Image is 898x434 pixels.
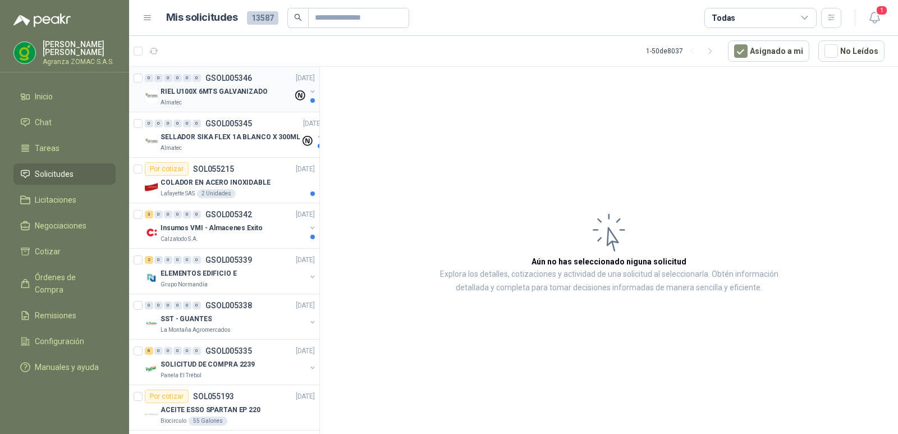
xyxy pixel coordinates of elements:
[145,208,317,244] a: 3 0 0 0 0 0 GSOL005342[DATE] Company LogoInsumos VMI - Almacenes ExitoCalzatodo S.A.
[161,405,260,415] p: ACEITE ESSO SPARTAN EP 220
[296,209,315,220] p: [DATE]
[303,118,322,129] p: [DATE]
[145,74,153,82] div: 0
[296,164,315,175] p: [DATE]
[145,253,317,289] a: 2 0 0 0 0 0 GSOL005339[DATE] Company LogoELEMENTOS EDIFICIO EGrupo Normandía
[161,268,237,279] p: ELEMENTOS EDIFICIO E
[161,235,198,244] p: Calzatodo S.A.
[193,211,201,218] div: 0
[145,89,158,103] img: Company Logo
[145,271,158,285] img: Company Logo
[145,390,189,403] div: Por cotizar
[13,86,116,107] a: Inicio
[13,13,71,27] img: Logo peakr
[161,223,263,234] p: Insumos VMI - Almacenes Exito
[145,301,153,309] div: 0
[294,13,302,21] span: search
[876,5,888,16] span: 1
[189,417,227,426] div: 55 Galones
[296,346,315,357] p: [DATE]
[205,347,252,355] p: GSOL005335
[205,74,252,82] p: GSOL005346
[193,301,201,309] div: 0
[35,361,99,373] span: Manuales y ayuda
[173,301,182,309] div: 0
[13,357,116,378] a: Manuales y ayuda
[35,335,84,348] span: Configuración
[13,267,116,300] a: Órdenes de Compra
[164,256,172,264] div: 0
[35,116,52,129] span: Chat
[35,142,59,154] span: Tareas
[35,271,105,296] span: Órdenes de Compra
[532,255,686,268] h3: Aún no has seleccionado niguna solicitud
[247,11,278,25] span: 13587
[145,226,158,239] img: Company Logo
[161,417,186,426] p: Biocirculo
[145,135,158,148] img: Company Logo
[161,326,231,335] p: La Montaña Agromercados
[205,256,252,264] p: GSOL005339
[145,344,317,380] a: 6 0 0 0 0 0 GSOL005335[DATE] Company LogoSOLICITUD DE COMPRA 2239Panela El Trébol
[193,256,201,264] div: 0
[296,73,315,84] p: [DATE]
[193,347,201,355] div: 0
[173,120,182,127] div: 0
[129,385,319,431] a: Por cotizarSOL055193[DATE] Company LogoACEITE ESSO SPARTAN EP 220Biocirculo55 Galones
[145,71,317,107] a: 0 0 0 0 0 0 GSOL005346[DATE] Company LogoRIEL U100X 6MTS GALVANIZADOAlmatec
[296,300,315,311] p: [DATE]
[13,305,116,326] a: Remisiones
[13,138,116,159] a: Tareas
[164,74,172,82] div: 0
[154,347,163,355] div: 0
[161,144,182,153] p: Almatec
[166,10,238,26] h1: Mis solicitudes
[145,362,158,376] img: Company Logo
[183,256,191,264] div: 0
[161,98,182,107] p: Almatec
[205,211,252,218] p: GSOL005342
[43,58,116,65] p: Agranza ZOMAC S.A.S.
[161,86,268,97] p: RIEL U100X 6MTS GALVANIZADO
[161,189,195,198] p: Lafayette SAS
[164,347,172,355] div: 0
[145,211,153,218] div: 3
[296,255,315,266] p: [DATE]
[183,211,191,218] div: 0
[193,392,234,400] p: SOL055193
[173,256,182,264] div: 0
[864,8,885,28] button: 1
[197,189,236,198] div: 2 Unidades
[193,165,234,173] p: SOL055215
[145,117,324,153] a: 0 0 0 0 0 0 GSOL005345[DATE] Company LogoSELLADOR SIKA FLEX 1A BLANCO X 300MLAlmatec
[35,168,74,180] span: Solicitudes
[161,280,208,289] p: Grupo Normandía
[183,301,191,309] div: 0
[161,132,300,143] p: SELLADOR SIKA FLEX 1A BLANCO X 300ML
[728,40,809,62] button: Asignado a mi
[154,74,163,82] div: 0
[145,347,153,355] div: 6
[183,347,191,355] div: 0
[173,211,182,218] div: 0
[154,211,163,218] div: 0
[14,42,35,63] img: Company Logo
[129,158,319,203] a: Por cotizarSOL055215[DATE] Company LogoCOLADOR EN ACERO INOXIDABLELafayette SAS2 Unidades
[43,40,116,56] p: [PERSON_NAME] [PERSON_NAME]
[193,120,201,127] div: 0
[35,309,76,322] span: Remisiones
[712,12,735,24] div: Todas
[193,74,201,82] div: 0
[145,408,158,421] img: Company Logo
[161,371,201,380] p: Panela El Trébol
[13,189,116,211] a: Licitaciones
[164,211,172,218] div: 0
[13,163,116,185] a: Solicitudes
[161,359,255,370] p: SOLICITUD DE COMPRA 2239
[35,245,61,258] span: Cotizar
[145,317,158,330] img: Company Logo
[13,331,116,352] a: Configuración
[35,194,76,206] span: Licitaciones
[145,120,153,127] div: 0
[145,256,153,264] div: 2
